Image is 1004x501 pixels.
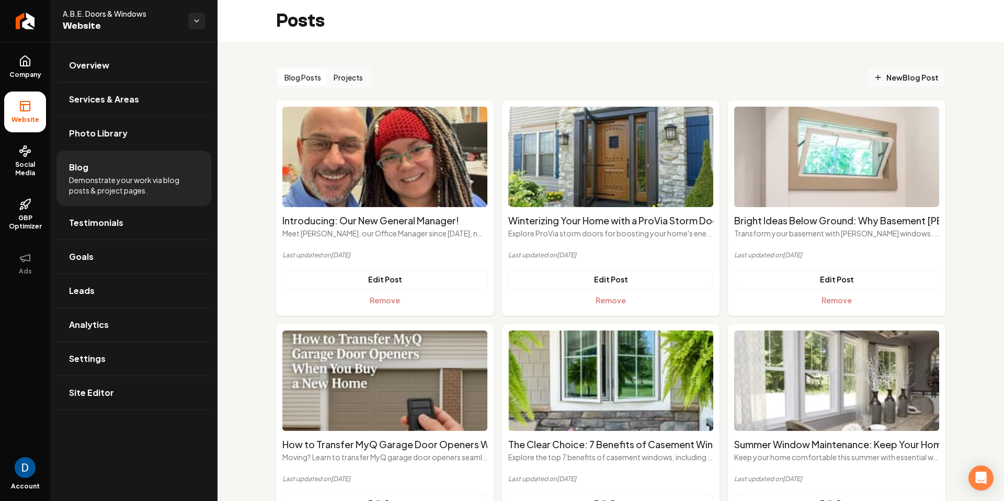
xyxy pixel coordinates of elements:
p: Last updated on [DATE] [508,475,713,483]
a: Settings [56,342,211,375]
img: Winterizing Your Home with a ProVia Storm Door: A Smart Seasonal Upgrade's featured image [508,107,713,207]
img: How to Transfer MyQ Garage Door Openers When You Buy a New Home's featured image [282,331,487,431]
span: Testimonials [69,217,123,229]
img: The Clear Choice: 7 Benefits of Casement Windows for Modern Homes's featured image [508,331,713,431]
span: Goals [69,251,94,263]
span: Website [7,116,43,124]
span: Company [5,71,45,79]
button: Projects [327,69,369,86]
span: GBP Optimizer [4,214,46,231]
a: Leads [56,274,211,308]
span: Photo Library [69,127,128,140]
p: Moving? Learn to transfer MyQ garage door openers seamlessly, erase outdated connections, and set... [282,452,487,462]
img: Rebolt Logo [16,13,35,29]
h2: Introducing: Our New General Manager! [282,213,487,228]
button: Ads [4,243,46,284]
p: Transform your basement with [PERSON_NAME] windows. Enjoy better ventilation, natural light, and ... [734,228,939,238]
span: Settings [69,352,106,365]
p: Last updated on [DATE] [734,475,939,483]
span: New Blog Post [874,72,939,83]
span: Ads [15,267,36,276]
div: Open Intercom Messenger [968,465,994,491]
a: NewBlog Post [867,68,945,87]
p: Last updated on [DATE] [282,475,487,483]
span: Demonstrate your work via blog posts & project pages. [69,175,199,196]
span: Blog [69,161,88,174]
span: Leads [69,284,95,297]
p: Keep your home comfortable this summer with essential window maintenance tips. Clean, inspect, an... [734,452,939,462]
img: Bright Ideas Below Ground: Why Basement Hopper Windows Are a Smart Choice's featured image [734,107,939,207]
button: Open user button [15,457,36,478]
p: Explore the top 7 benefits of casement windows, including superior ventilation, unobstructed view... [508,452,713,462]
p: Meet [PERSON_NAME], our Office Manager since [DATE], now taking over as General Manager! [282,228,487,238]
a: Services & Areas [56,83,211,116]
img: David Rice [15,457,36,478]
a: Overview [56,49,211,82]
span: Services & Areas [69,93,139,106]
a: Photo Library [56,117,211,150]
img: Summer Window Maintenance: Keep Your Home Cool, Bright, and Efficient's featured image [734,331,939,431]
a: Social Media [4,136,46,186]
span: Site Editor [69,386,114,399]
span: Overview [69,59,109,72]
h2: Winterizing Your Home with a ProVia Storm Door: A Smart Seasonal Upgrade [508,213,713,228]
a: Goals [56,240,211,274]
p: Last updated on [DATE] [734,251,939,259]
p: Explore ProVia storm doors for boosting your home's energy efficiency and curb appeal. Durable an... [508,228,713,238]
a: Company [4,47,46,87]
span: Account [11,482,40,491]
a: Testimonials [56,206,211,240]
a: Site Editor [56,376,211,409]
span: A.B.E. Doors & Windows [63,8,180,19]
button: Blog Posts [278,69,327,86]
p: Last updated on [DATE] [508,251,713,259]
a: Analytics [56,308,211,341]
h2: The Clear Choice: 7 Benefits of Casement Windows for Modern Homes [508,437,713,452]
span: Website [63,19,180,33]
a: Edit Post [282,270,487,289]
span: Analytics [69,318,109,331]
button: Remove [508,291,713,310]
a: Edit Post [508,270,713,289]
h2: Bright Ideas Below Ground: Why Basement [PERSON_NAME] Windows Are a Smart Choice [734,213,939,228]
h2: Posts [276,10,325,31]
p: Last updated on [DATE] [282,251,487,259]
button: Remove [734,291,939,310]
button: Remove [282,291,487,310]
a: GBP Optimizer [4,190,46,239]
img: Introducing: Our New General Manager!'s featured image [282,107,487,207]
span: Social Media [4,161,46,177]
a: Edit Post [734,270,939,289]
h2: Summer Window Maintenance: Keep Your Home Cool, Bright, and Efficient [734,437,939,452]
h2: How to Transfer MyQ Garage Door Openers When You Buy a New Home [282,437,487,452]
